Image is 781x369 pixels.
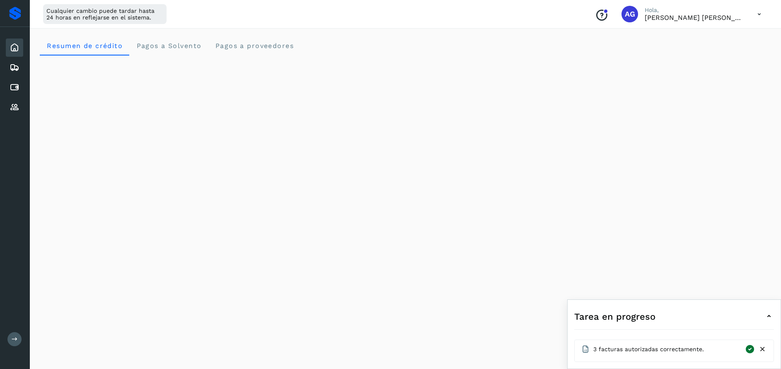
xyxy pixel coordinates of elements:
[574,306,774,326] div: Tarea en progreso
[6,98,23,116] div: Proveedores
[46,42,123,50] span: Resumen de crédito
[215,42,294,50] span: Pagos a proveedores
[593,345,704,354] span: 3 facturas autorizadas correctamente.
[43,4,167,24] div: Cualquier cambio puede tardar hasta 24 horas en reflejarse en el sistema.
[645,7,744,14] p: Hola,
[6,39,23,57] div: Inicio
[6,58,23,77] div: Embarques
[6,78,23,96] div: Cuentas por pagar
[645,14,744,22] p: Abigail Gonzalez Leon
[136,42,201,50] span: Pagos a Solvento
[574,310,655,323] span: Tarea en progreso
